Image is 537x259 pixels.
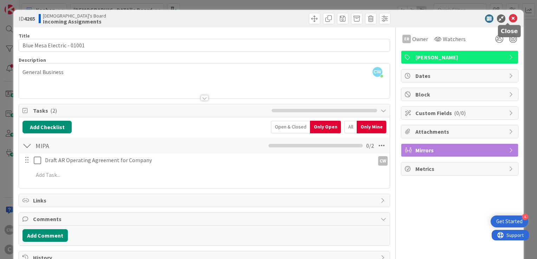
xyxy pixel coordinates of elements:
div: ER [402,35,411,43]
span: Links [33,196,377,205]
span: Metrics [415,165,505,173]
button: Add Checklist [22,121,72,133]
span: Custom Fields [415,109,505,117]
b: 4265 [24,15,35,22]
span: Owner [412,35,428,43]
input: type card name here... [19,39,390,52]
div: Only Open [310,121,341,133]
div: CW [378,156,388,166]
button: Add Comment [22,229,68,242]
span: ( 0/0 ) [454,109,466,117]
b: Incoming Assignments [43,19,106,24]
h5: Close [501,28,518,34]
span: Description [19,57,46,63]
span: ID [19,14,35,23]
span: ( 2 ) [50,107,57,114]
div: Open Get Started checklist, remaining modules: 4 [491,215,528,227]
span: 0 / 2 [366,141,374,150]
p: Draft AR Operating Agreement for Company [45,156,372,164]
div: Open & Closed [271,121,310,133]
span: Mirrors [415,146,505,154]
span: Support [15,1,32,9]
div: Get Started [496,218,523,225]
span: Watchers [443,35,466,43]
span: Tasks [33,106,268,115]
span: [DEMOGRAPHIC_DATA]'s Board [43,13,106,19]
span: Dates [415,72,505,80]
input: Add Checklist... [33,139,191,152]
span: CW [373,67,382,77]
p: General Business [22,68,386,76]
label: Title [19,33,30,39]
div: All [344,121,357,133]
span: Block [415,90,505,99]
span: Attachments [415,127,505,136]
div: Only Mine [357,121,386,133]
span: [PERSON_NAME] [415,53,505,61]
span: Comments [33,215,377,223]
div: 4 [522,214,528,220]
